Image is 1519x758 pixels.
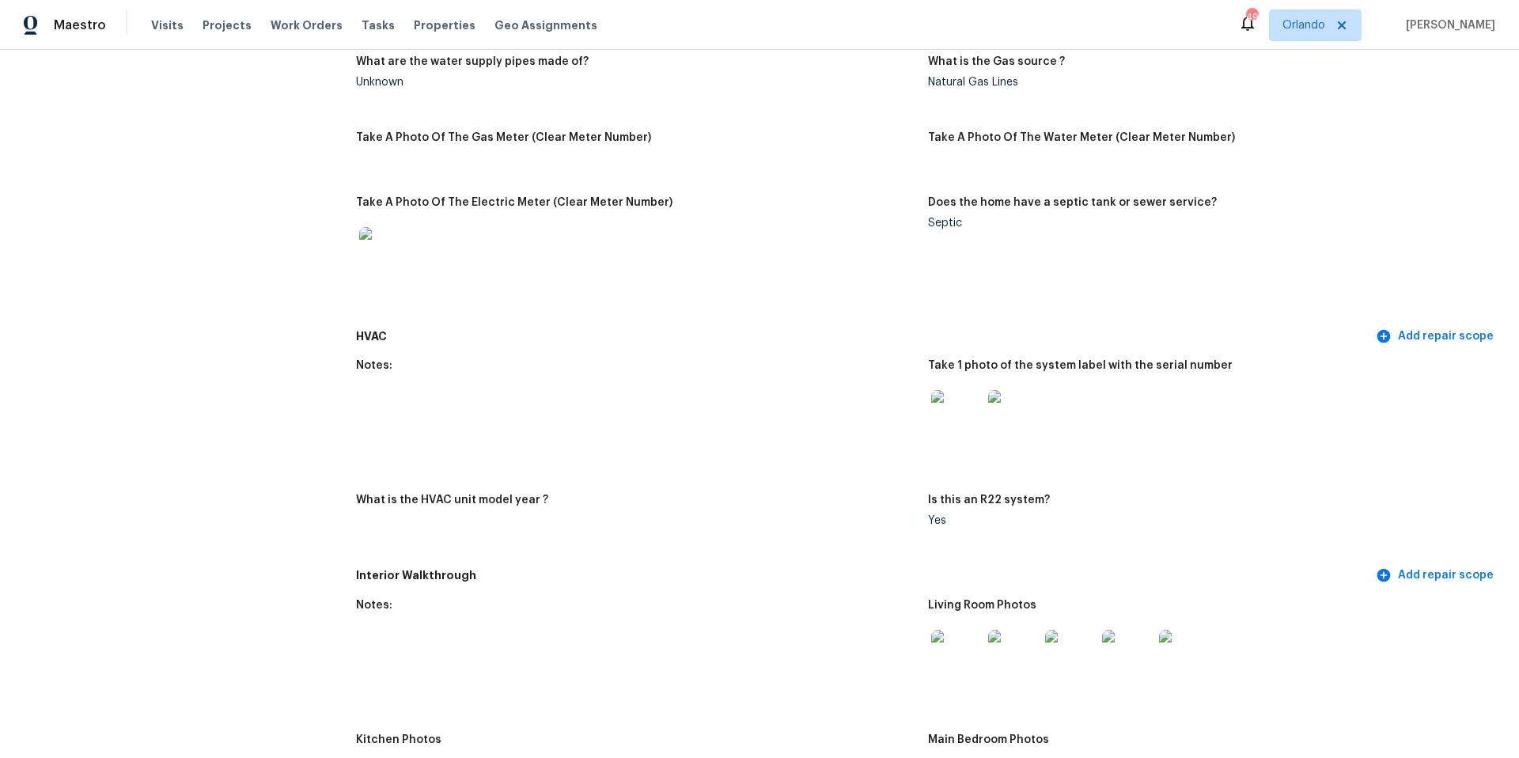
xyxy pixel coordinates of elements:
h5: Main Bedroom Photos [928,734,1049,745]
h5: Take A Photo Of The Water Meter (Clear Meter Number) [928,132,1235,143]
h5: Is this an R22 system? [928,495,1050,506]
h5: Kitchen Photos [356,734,441,745]
span: Work Orders [271,17,343,33]
span: [PERSON_NAME] [1400,17,1495,33]
h5: Take A Photo Of The Electric Meter (Clear Meter Number) [356,197,672,208]
h5: HVAC [356,328,1373,345]
span: Geo Assignments [494,17,597,33]
span: Tasks [362,20,395,31]
h5: What are the water supply pipes made of? [356,56,589,67]
span: Maestro [54,17,106,33]
div: Yes [928,515,1487,526]
h5: Interior Walkthrough [356,567,1373,584]
h5: Take 1 photo of the system label with the serial number [928,360,1233,371]
span: Projects [203,17,252,33]
h5: Notes: [356,600,392,611]
h5: Take A Photo Of The Gas Meter (Clear Meter Number) [356,132,651,143]
div: Natural Gas Lines [928,77,1487,88]
h5: Living Room Photos [928,600,1036,611]
span: Visits [151,17,184,33]
button: Add repair scope [1373,561,1500,590]
span: Orlando [1282,17,1325,33]
span: Add repair scope [1379,327,1494,347]
h5: What is the HVAC unit model year ? [356,495,548,506]
span: Properties [414,17,475,33]
div: Unknown [356,77,915,88]
div: Septic [928,218,1487,229]
button: Add repair scope [1373,322,1500,351]
h5: Does the home have a septic tank or sewer service? [928,197,1217,208]
h5: Notes: [356,360,392,371]
h5: What is the Gas source ? [928,56,1065,67]
div: 49 [1246,9,1257,25]
span: Add repair scope [1379,566,1494,586]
